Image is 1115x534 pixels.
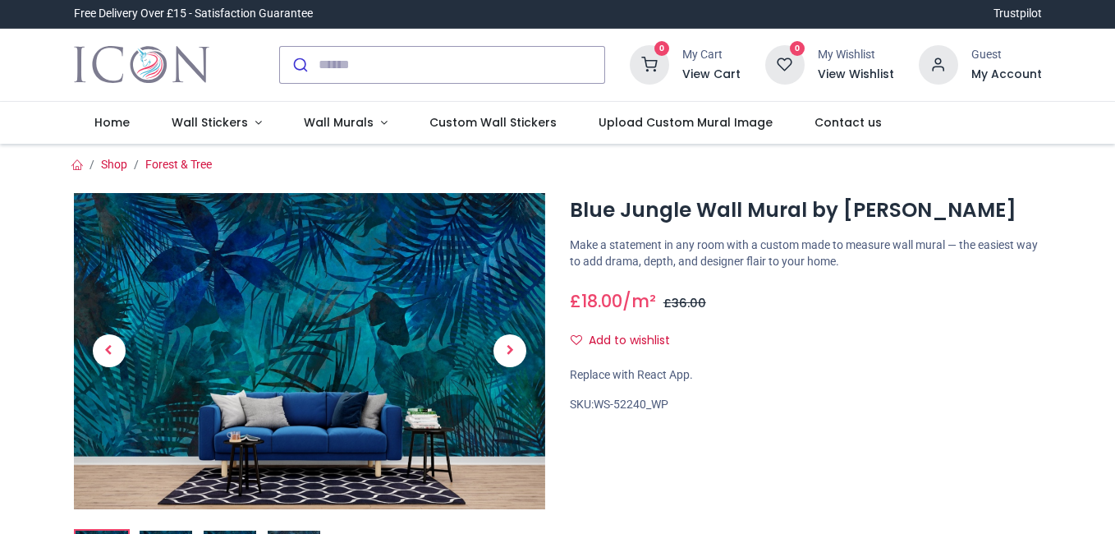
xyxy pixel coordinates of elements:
[93,334,126,367] span: Previous
[304,114,374,131] span: Wall Murals
[599,114,773,131] span: Upload Custom Mural Image
[765,57,805,70] a: 0
[172,114,248,131] span: Wall Stickers
[570,237,1042,269] p: Make a statement in any room with a custom made to measure wall mural — the easiest way to add dr...
[971,47,1042,63] div: Guest
[74,42,209,88] img: Icon Wall Stickers
[429,114,557,131] span: Custom Wall Stickers
[993,6,1042,22] a: Trustpilot
[101,158,127,171] a: Shop
[74,6,313,22] div: Free Delivery Over £15 - Satisfaction Guarantee
[594,398,668,411] span: WS-52240_WP
[74,241,145,462] a: Previous
[818,47,894,63] div: My Wishlist
[672,295,706,311] span: 36.00
[493,334,526,367] span: Next
[280,47,319,83] button: Submit
[663,295,706,311] span: £
[94,114,130,131] span: Home
[814,114,882,131] span: Contact us
[971,67,1042,83] a: My Account
[570,196,1042,224] h1: Blue Jungle Wall Mural by [PERSON_NAME]
[145,158,212,171] a: Forest & Tree
[570,327,684,355] button: Add to wishlistAdd to wishlist
[151,102,283,145] a: Wall Stickers
[570,289,622,313] span: £
[654,41,670,57] sup: 0
[581,289,622,313] span: 18.00
[74,193,546,509] img: Blue Jungle Wall Mural by Andrea Haase
[682,47,741,63] div: My Cart
[74,42,209,88] a: Logo of Icon Wall Stickers
[682,67,741,83] a: View Cart
[630,57,669,70] a: 0
[790,41,805,57] sup: 0
[570,367,1042,384] div: Replace with React App.
[475,241,545,462] a: Next
[282,102,408,145] a: Wall Murals
[570,397,1042,413] div: SKU:
[571,334,582,346] i: Add to wishlist
[622,289,656,313] span: /m²
[818,67,894,83] a: View Wishlist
